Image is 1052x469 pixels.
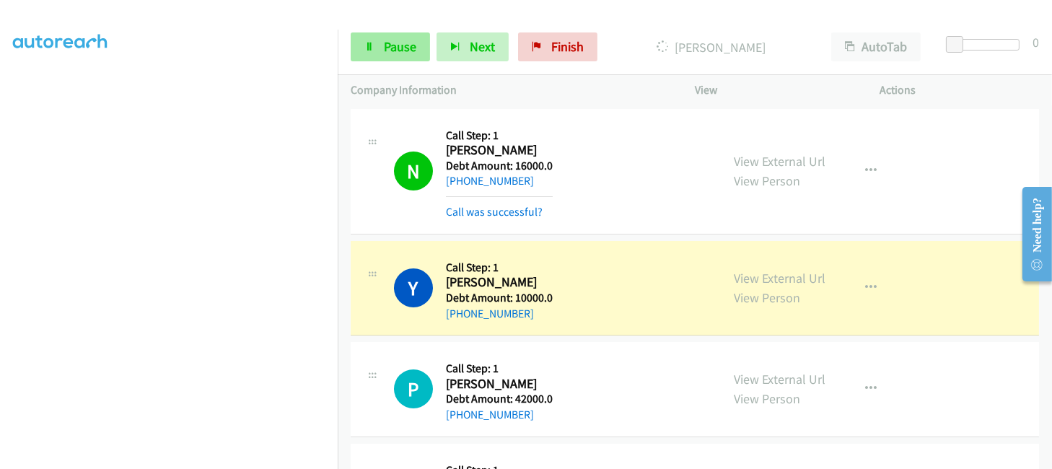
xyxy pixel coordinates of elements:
[617,38,805,57] p: [PERSON_NAME]
[446,408,534,421] a: [PHONE_NUMBER]
[551,38,584,55] span: Finish
[384,38,416,55] span: Pause
[446,361,553,376] h5: Call Step: 1
[831,32,921,61] button: AutoTab
[470,38,495,55] span: Next
[953,39,1020,51] div: Delay between calls (in seconds)
[446,260,553,275] h5: Call Step: 1
[880,82,1040,99] p: Actions
[446,307,534,320] a: [PHONE_NUMBER]
[446,142,551,159] h2: [PERSON_NAME]
[695,82,854,99] p: View
[1033,32,1039,52] div: 0
[394,268,433,307] h1: Y
[394,152,433,190] h1: N
[446,291,553,305] h5: Debt Amount: 10000.0
[1011,177,1052,292] iframe: Resource Center
[734,390,800,407] a: View Person
[437,32,509,61] button: Next
[734,153,825,170] a: View External Url
[518,32,597,61] a: Finish
[351,32,430,61] a: Pause
[734,289,800,306] a: View Person
[394,369,433,408] h1: P
[446,174,534,188] a: [PHONE_NUMBER]
[446,205,543,219] a: Call was successful?
[734,270,825,286] a: View External Url
[734,371,825,387] a: View External Url
[446,376,551,393] h2: [PERSON_NAME]
[446,274,551,291] h2: [PERSON_NAME]
[734,172,800,189] a: View Person
[351,82,669,99] p: Company Information
[446,392,553,406] h5: Debt Amount: 42000.0
[446,159,553,173] h5: Debt Amount: 16000.0
[446,128,553,143] h5: Call Step: 1
[394,369,433,408] div: The call is yet to be attempted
